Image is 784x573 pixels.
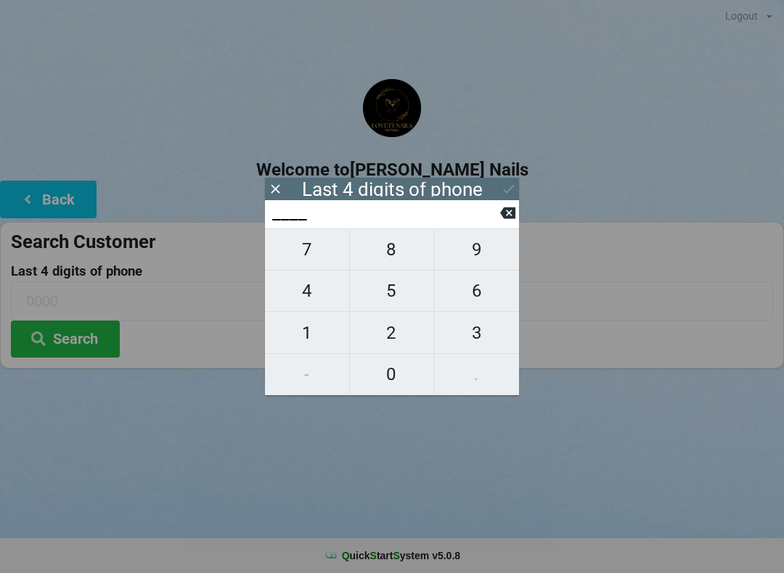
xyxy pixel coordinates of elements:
[265,228,350,271] button: 7
[265,276,349,306] span: 4
[434,271,519,312] button: 6
[302,182,483,197] div: Last 4 digits of phone
[434,312,519,353] button: 3
[434,318,519,348] span: 3
[265,312,350,353] button: 1
[434,234,519,265] span: 9
[434,228,519,271] button: 9
[350,318,434,348] span: 2
[350,276,434,306] span: 5
[265,234,349,265] span: 7
[434,276,519,306] span: 6
[350,359,434,389] span: 0
[350,234,434,265] span: 8
[350,228,435,271] button: 8
[350,271,435,312] button: 5
[350,354,435,395] button: 0
[265,271,350,312] button: 4
[265,318,349,348] span: 1
[350,312,435,353] button: 2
